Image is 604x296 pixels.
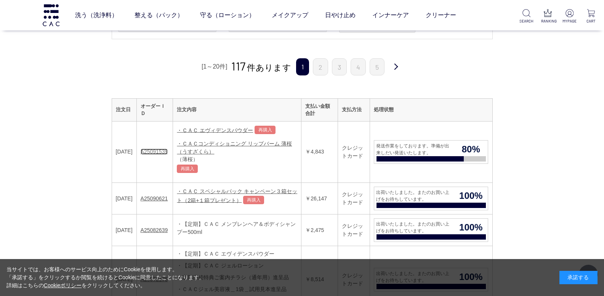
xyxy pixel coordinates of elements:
[313,58,328,75] a: 2
[559,271,598,284] div: 承諾する
[562,9,576,24] a: MYPAGE
[200,5,255,26] a: 守る（ローション）
[562,18,576,24] p: MYPAGE
[177,250,297,258] div: ・【定期】ＣＡＣ エヴィデンスパウダー
[584,18,598,24] p: CART
[112,98,136,121] th: 注文日
[584,9,598,24] a: CART
[173,98,301,121] th: 注文内容
[541,18,555,24] p: RANKING
[272,5,308,26] a: メイクアップ
[338,183,370,214] td: クレジットカード
[374,187,488,210] a: 出荷いたしました。またのお買い上げをお待ちしています。 100%
[388,58,404,76] a: 次
[374,142,454,156] span: 発送作業をしております。準備が出来しだい発送いたします。
[454,189,488,203] span: 100%
[112,121,136,183] td: [DATE]
[338,121,370,183] td: クレジットカード
[519,18,533,24] p: SEARCH
[454,221,488,234] span: 100%
[296,58,309,75] span: 1
[112,183,136,214] td: [DATE]
[301,121,338,183] td: ￥4,843
[519,9,533,24] a: SEARCH
[177,141,292,155] a: ・ＣＡＣコンディショニング リップバーム 薄桜（うすざくら）
[177,220,297,236] div: ・【定期】ＣＡＣ メンブレンヘア＆ボディシャンプー500ml
[338,214,370,246] td: クレジットカード
[231,59,245,73] span: 117
[141,227,168,233] a: A25082639
[370,98,492,121] th: 処理状態
[374,221,454,234] span: 出荷いたしました。またのお買い上げをお待ちしています。
[141,149,168,155] a: A25091539
[141,195,168,202] a: A25090621
[44,282,82,288] a: Cookieポリシー
[351,58,366,75] a: 4
[372,5,409,26] a: インナーケア
[301,183,338,214] td: ￥26,147
[200,61,229,72] div: [1～20件]
[6,266,205,290] div: 当サイトでは、お客様へのサービス向上のためにCookieを使用します。 「承諾する」をクリックするか閲覧を続けるとCookieに同意したことになります。 詳細はこちらの をクリックしてください。
[454,142,488,156] span: 80%
[231,63,291,72] span: 件あります
[243,196,264,204] a: 再購入
[177,188,297,203] a: ・ＣＡＣ スペシャルパック キャンペーン３箱セット（2箱+１箱プレゼント）
[301,98,338,121] th: 支払い金額合計
[370,58,385,75] a: 5
[374,218,488,242] a: 出荷いたしました。またのお買い上げをお待ちしています。 100%
[374,189,454,203] span: 出荷いたしました。またのお買い上げをお待ちしています。
[338,98,370,121] th: 支払方法
[136,98,173,121] th: オーダーＩＤ
[177,165,198,173] a: 再購入
[75,5,118,26] a: 洗う（洗浄料）
[177,156,297,163] div: （薄桜）
[374,140,488,164] a: 発送作業をしております。準備が出来しだい発送いたします。 80%
[42,4,61,26] img: logo
[255,126,276,134] a: 再購入
[301,214,338,246] td: ￥2,475
[135,5,183,26] a: 整える（パック）
[112,214,136,246] td: [DATE]
[325,5,356,26] a: 日やけ止め
[177,127,253,133] a: ・ＣＡＣ エヴィデンスパウダー
[426,5,456,26] a: クリーナー
[332,58,347,75] a: 3
[541,9,555,24] a: RANKING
